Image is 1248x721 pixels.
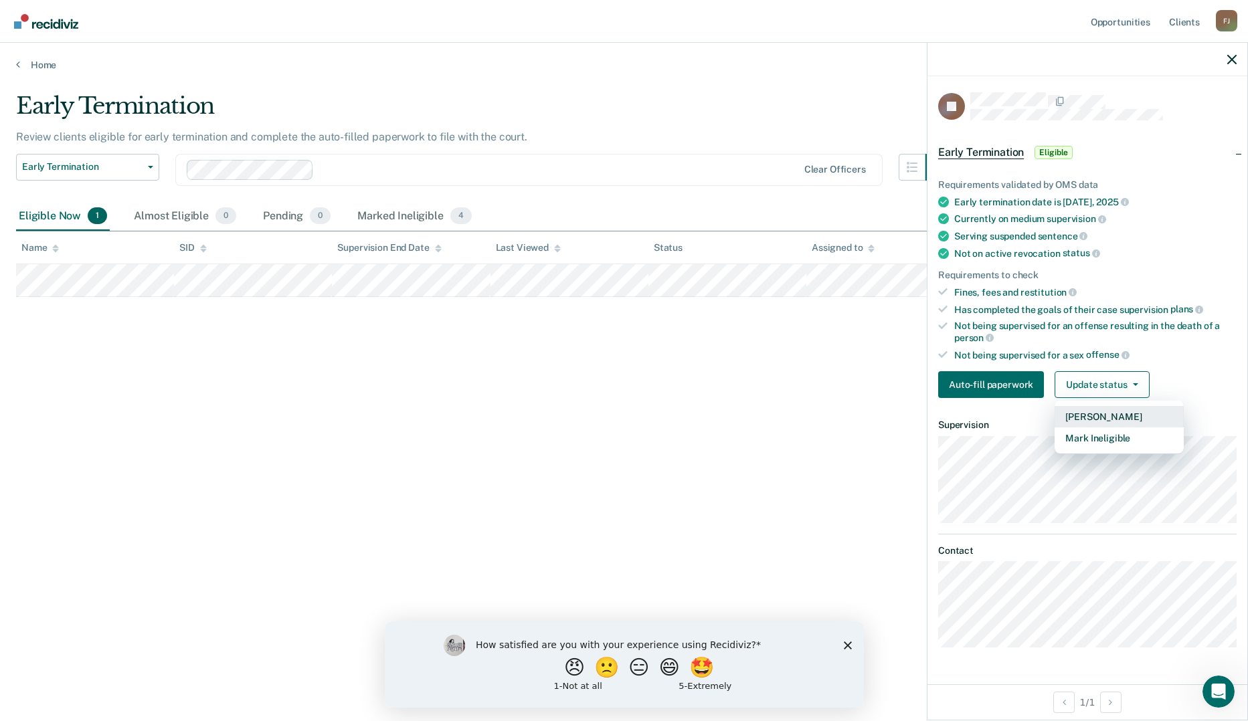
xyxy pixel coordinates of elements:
span: Early Termination [22,161,143,173]
iframe: Intercom live chat [1202,676,1235,708]
span: restitution [1020,287,1077,298]
div: Early TerminationEligible [927,131,1247,174]
div: Early Termination [16,92,952,130]
span: 4 [450,207,472,225]
dt: Contact [938,545,1237,556]
span: 0 [310,207,331,225]
span: 0 [215,207,236,225]
iframe: Survey by Kim from Recidiviz [385,621,864,708]
div: Has completed the goals of their case supervision [954,304,1237,316]
div: Requirements to check [938,270,1237,281]
div: Almost Eligible [131,202,239,231]
div: Serving suspended [954,230,1237,242]
div: Not on active revocation [954,247,1237,260]
span: 2025 [1096,197,1128,207]
div: Pending [260,202,333,231]
div: Assigned to [812,242,875,253]
span: sentence [1038,231,1088,241]
div: Early termination date is [DATE], [954,196,1237,208]
span: person [954,332,994,343]
p: Review clients eligible for early termination and complete the auto-filled paperwork to file with... [16,130,527,143]
button: Previous Opportunity [1053,692,1075,713]
a: Home [16,59,1232,71]
div: Status [654,242,683,253]
span: Eligible [1035,146,1073,159]
dt: Supervision [938,419,1237,431]
button: Mark Ineligible [1055,427,1184,449]
button: Next Opportunity [1100,692,1122,713]
img: Recidiviz [14,14,78,29]
div: 1 / 1 [927,684,1247,720]
button: Update status [1055,371,1149,398]
div: F J [1216,10,1237,31]
span: supervision [1047,213,1105,224]
span: Early Termination [938,146,1024,159]
div: Not being supervised for an offense resulting in the death of a [954,320,1237,343]
div: Currently on medium [954,213,1237,225]
div: Fines, fees and [954,286,1237,298]
div: Eligible Now [16,202,110,231]
span: plans [1170,304,1203,314]
div: Not being supervised for a sex [954,349,1237,361]
span: 1 [88,207,107,225]
div: Requirements validated by OMS data [938,179,1237,191]
div: Name [21,242,59,253]
button: Profile dropdown button [1216,10,1237,31]
div: Last Viewed [496,242,561,253]
div: Marked Ineligible [355,202,474,231]
span: status [1063,247,1100,258]
div: Clear officers [804,164,866,175]
span: offense [1086,349,1130,360]
div: SID [179,242,207,253]
button: Auto-fill paperwork [938,371,1044,398]
div: Supervision End Date [337,242,441,253]
button: [PERSON_NAME] [1055,406,1184,427]
a: Navigate to form link [938,371,1049,398]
